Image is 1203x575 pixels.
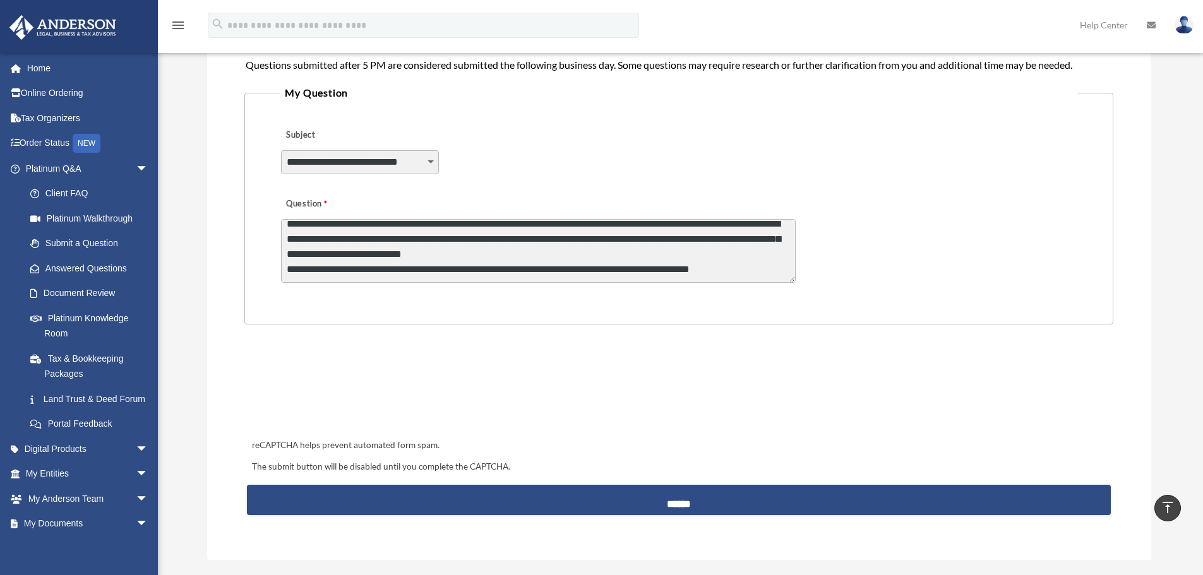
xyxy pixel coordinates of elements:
i: menu [171,18,186,33]
a: Submit a Question [18,231,161,256]
a: Digital Productsarrow_drop_down [9,436,167,461]
img: User Pic [1175,16,1194,34]
a: Online Ordering [9,81,167,106]
label: Question [281,196,379,213]
a: Document Review [18,281,167,306]
legend: My Question [280,84,1077,102]
a: My Documentsarrow_drop_down [9,511,167,536]
span: arrow_drop_down [136,511,161,537]
span: arrow_drop_down [136,156,161,182]
a: Client FAQ [18,181,167,206]
a: Home [9,56,167,81]
iframe: reCAPTCHA [248,364,440,413]
span: arrow_drop_down [136,436,161,462]
a: Portal Feedback [18,412,167,437]
a: Land Trust & Deed Forum [18,386,167,412]
a: My Anderson Teamarrow_drop_down [9,486,167,511]
a: menu [171,22,186,33]
a: Answered Questions [18,256,167,281]
i: search [211,17,225,31]
a: vertical_align_top [1154,495,1181,521]
div: The submit button will be disabled until you complete the CAPTCHA. [247,459,1110,475]
span: arrow_drop_down [136,486,161,512]
a: Platinum Q&Aarrow_drop_down [9,156,167,181]
a: Tax & Bookkeeping Packages [18,346,167,386]
span: arrow_drop_down [136,461,161,487]
a: Platinum Walkthrough [18,206,167,231]
div: NEW [73,134,100,153]
a: Tax Organizers [9,105,167,131]
div: reCAPTCHA helps prevent automated form spam. [247,438,1110,453]
img: Anderson Advisors Platinum Portal [6,15,120,40]
label: Subject [281,127,401,145]
a: Order StatusNEW [9,131,167,157]
a: My Entitiesarrow_drop_down [9,461,167,487]
a: Platinum Knowledge Room [18,305,167,346]
i: vertical_align_top [1160,500,1175,515]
